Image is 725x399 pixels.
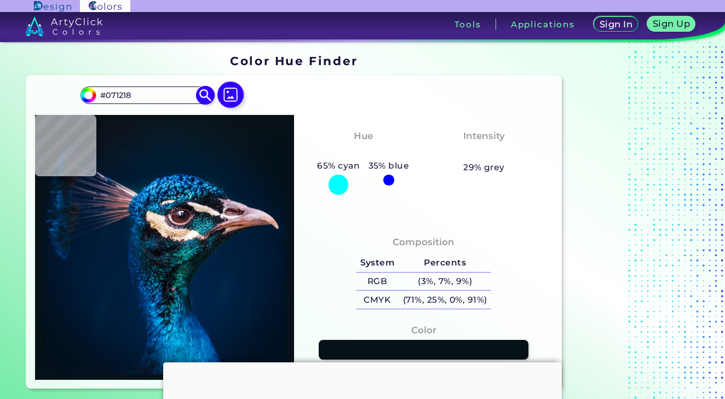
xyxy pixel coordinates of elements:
[364,159,413,173] h5: 35% blue
[327,146,399,159] h3: Bluish Cyan
[313,159,364,173] h5: 65% cyan
[25,16,102,36] img: logo_artyclick_colors_white.svg
[230,53,358,69] h1: Color Hue Finder
[454,20,481,28] h3: Tools
[393,234,454,250] h4: Composition
[96,88,198,103] input: type color..
[463,160,505,175] h5: 29% grey
[354,128,373,144] h4: Hue
[399,291,491,309] h5: (71%, 25%, 0%, 91%)
[511,20,575,28] h3: Applications
[41,120,289,374] img: img_pavlin.jpg
[356,254,399,272] h5: System
[601,20,631,28] h5: Sign In
[654,20,688,28] h5: Sign Up
[356,273,399,291] h5: RGB
[356,291,399,309] h5: CMYK
[463,128,505,144] h4: Intensity
[217,82,244,108] img: icon picture
[196,86,215,105] img: icon search
[399,273,491,291] h5: (3%, 7%, 9%)
[596,18,636,31] a: Sign In
[458,146,510,159] h3: Medium
[411,322,436,338] h4: Color
[399,254,491,272] h5: Percents
[34,1,71,11] img: ArtyClick Design logo
[649,18,693,31] a: Sign Up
